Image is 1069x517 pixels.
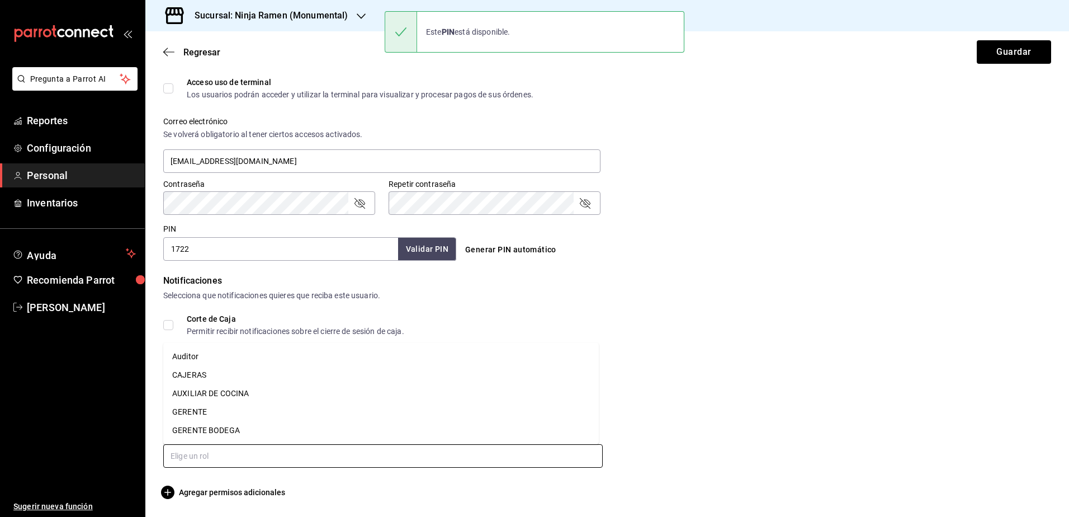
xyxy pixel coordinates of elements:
[461,239,561,260] button: Generar PIN automático
[183,47,220,58] span: Regresar
[187,315,404,323] div: Corte de Caja
[27,168,136,183] span: Personal
[163,180,375,188] label: Contraseña
[27,272,136,288] span: Recomienda Parrot
[353,196,366,210] button: passwordField
[123,29,132,38] button: open_drawer_menu
[163,129,600,140] div: Se volverá obligatorio al tener ciertos accesos activados.
[163,290,1051,302] div: Selecciona que notificaciones quieres que reciba este usuario.
[163,347,599,366] li: Auditor
[389,180,600,188] label: Repetir contraseña
[398,238,456,261] button: Validar PIN
[163,486,285,499] button: Agregar permisos adicionales
[977,40,1051,64] button: Guardar
[163,47,220,58] button: Regresar
[27,195,136,210] span: Inventarios
[163,421,599,440] li: GERENTE BODEGA
[442,27,455,36] strong: PIN
[417,20,519,44] div: Este está disponible.
[163,237,398,261] input: 3 a 6 dígitos
[163,420,1051,435] div: Roles
[163,384,599,403] li: AUXILIAR DE COCINA
[163,403,599,421] li: GERENTE
[12,67,138,91] button: Pregunta a Parrot AI
[163,117,600,125] label: Correo electrónico
[163,444,603,468] input: Elige un rol
[27,113,136,128] span: Reportes
[186,9,348,22] h3: Sucursal: Ninja Ramen (Monumental)
[27,247,121,260] span: Ayuda
[163,225,176,233] label: PIN
[27,140,136,156] span: Configuración
[13,501,136,513] span: Sugerir nueva función
[187,78,533,86] div: Acceso uso de terminal
[187,327,404,335] div: Permitir recibir notificaciones sobre el cierre de sesión de caja.
[8,81,138,93] a: Pregunta a Parrot AI
[163,366,599,384] li: CAJERAS
[27,300,136,315] span: [PERSON_NAME]
[187,91,533,98] div: Los usuarios podrán acceder y utilizar la terminal para visualizar y procesar pagos de sus órdenes.
[30,73,120,85] span: Pregunta a Parrot AI
[578,196,592,210] button: passwordField
[163,274,1051,288] div: Notificaciones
